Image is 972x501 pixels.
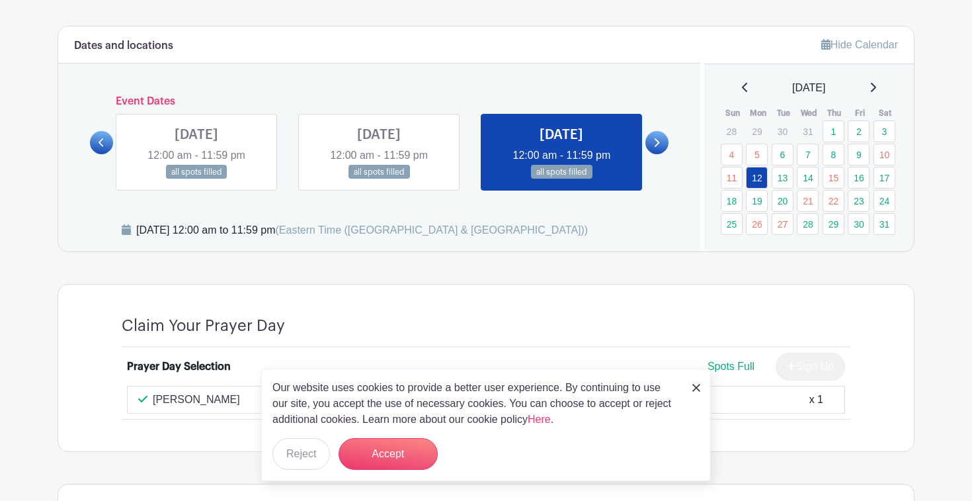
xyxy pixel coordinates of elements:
[113,95,645,108] h6: Event Dates
[772,213,793,235] a: 27
[74,40,173,52] h6: Dates and locations
[797,167,819,189] a: 14
[721,167,743,189] a: 11
[873,190,895,212] a: 24
[772,190,793,212] a: 20
[720,107,746,120] th: Sun
[721,144,743,165] a: 4
[848,120,870,142] a: 2
[275,224,588,236] span: (Eastern Time ([GEOGRAPHIC_DATA] & [GEOGRAPHIC_DATA]))
[847,107,873,120] th: Fri
[746,213,768,235] a: 26
[821,39,898,50] a: Hide Calendar
[772,121,793,142] p: 30
[153,392,240,408] p: [PERSON_NAME]
[136,222,588,238] div: [DATE] 12:00 am to 11:59 pm
[809,392,823,408] div: x 1
[797,121,819,142] p: 31
[848,213,870,235] a: 30
[822,107,848,120] th: Thu
[721,213,743,235] a: 25
[745,107,771,120] th: Mon
[797,144,819,165] a: 7
[873,144,895,165] a: 10
[873,167,895,189] a: 17
[721,190,743,212] a: 18
[746,144,768,165] a: 5
[873,213,895,235] a: 31
[848,167,870,189] a: 16
[746,167,768,189] a: 12
[127,359,231,375] div: Prayer Day Selection
[272,380,678,428] p: Our website uses cookies to provide a better user experience. By continuing to use our site, you ...
[772,144,793,165] a: 6
[823,144,844,165] a: 8
[797,213,819,235] a: 28
[873,120,895,142] a: 3
[792,80,825,96] span: [DATE]
[746,190,768,212] a: 19
[873,107,899,120] th: Sat
[339,438,438,470] button: Accept
[272,438,330,470] button: Reject
[772,167,793,189] a: 13
[746,121,768,142] p: 29
[823,213,844,235] a: 29
[771,107,797,120] th: Tue
[848,190,870,212] a: 23
[797,190,819,212] a: 21
[122,316,285,336] h4: Claim Your Prayer Day
[721,121,743,142] p: 28
[823,190,844,212] a: 22
[823,167,844,189] a: 15
[823,120,844,142] a: 1
[708,361,754,372] span: Spots Full
[796,107,822,120] th: Wed
[528,414,551,425] a: Here
[692,384,700,392] img: close_button-5f87c8562297e5c2d7936805f587ecaba9071eb48480494691a3f1689db116b3.svg
[848,144,870,165] a: 9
